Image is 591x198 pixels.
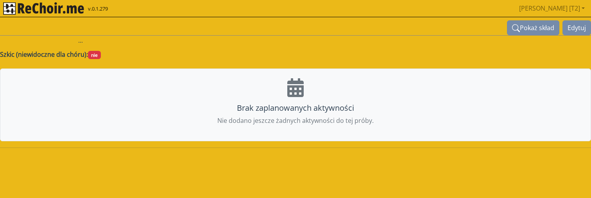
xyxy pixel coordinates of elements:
svg: search [512,24,520,32]
span: nie [88,51,101,59]
span: v.0.1.279 [88,5,108,13]
img: rekłajer mi [3,2,84,15]
button: searchPokaż skład [507,20,559,35]
p: Nie dodano jeszcze żadnych aktywności do tej próby. [10,116,581,125]
button: Edytuj [562,20,591,35]
a: [PERSON_NAME] [T2] [516,0,588,16]
h5: Brak zaplanowanych aktywności [10,103,581,113]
